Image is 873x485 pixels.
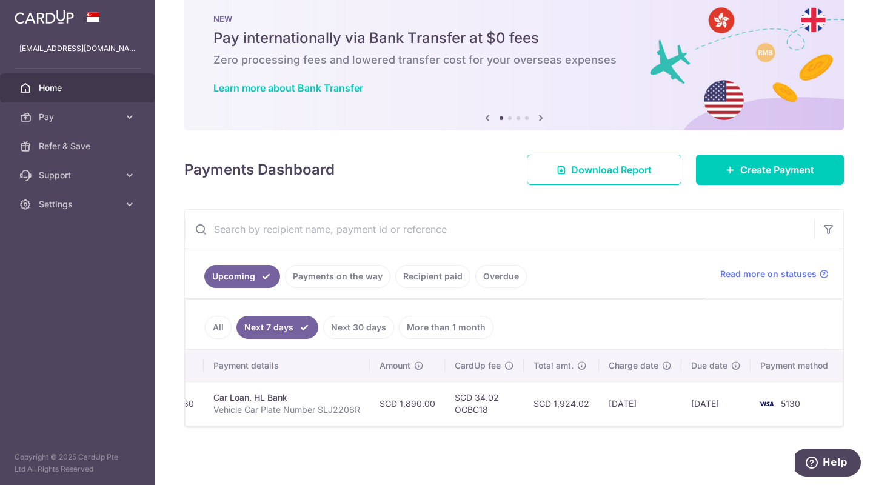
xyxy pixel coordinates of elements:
[213,392,360,404] div: Car Loan. HL Bank
[781,398,800,409] span: 5130
[15,10,74,24] img: CardUp
[39,82,119,94] span: Home
[399,316,493,339] a: More than 1 month
[681,381,751,426] td: [DATE]
[445,381,524,426] td: SGD 34.02 OCBC18
[527,155,681,185] a: Download Report
[39,111,119,123] span: Pay
[184,159,335,181] h4: Payments Dashboard
[39,198,119,210] span: Settings
[533,360,574,372] span: Total amt.
[455,360,501,372] span: CardUp fee
[323,316,394,339] a: Next 30 days
[204,350,370,381] th: Payment details
[39,140,119,152] span: Refer & Save
[236,316,318,339] a: Next 7 days
[213,14,815,24] p: NEW
[691,360,727,372] span: Due date
[395,265,470,288] a: Recipient paid
[19,42,136,55] p: [EMAIL_ADDRESS][DOMAIN_NAME]
[213,53,815,67] h6: Zero processing fees and lowered transfer cost for your overseas expenses
[39,169,119,181] span: Support
[213,404,360,416] p: Vehicle Car Plate Number SLJ2206R
[185,210,814,249] input: Search by recipient name, payment id or reference
[740,162,814,177] span: Create Payment
[285,265,390,288] a: Payments on the way
[213,28,815,48] h5: Pay internationally via Bank Transfer at $0 fees
[380,360,410,372] span: Amount
[720,268,817,280] span: Read more on statuses
[751,350,843,381] th: Payment method
[599,381,681,426] td: [DATE]
[370,381,445,426] td: SGD 1,890.00
[754,396,778,411] img: Bank Card
[795,449,861,479] iframe: Opens a widget where you can find more information
[720,268,829,280] a: Read more on statuses
[571,162,652,177] span: Download Report
[609,360,658,372] span: Charge date
[524,381,599,426] td: SGD 1,924.02
[205,316,232,339] a: All
[213,82,363,94] a: Learn more about Bank Transfer
[204,265,280,288] a: Upcoming
[696,155,844,185] a: Create Payment
[475,265,527,288] a: Overdue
